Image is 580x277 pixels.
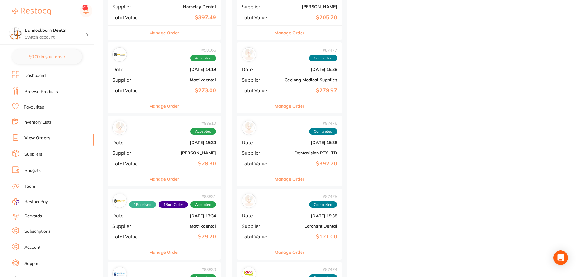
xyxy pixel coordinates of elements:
[190,121,216,126] span: # 88910
[12,198,48,205] a: RestocqPay
[190,267,216,272] span: # 88830
[242,67,272,72] span: Date
[242,213,272,218] span: Date
[24,244,40,250] a: Account
[108,42,221,113] div: Matrixdental#90066AcceptedDate[DATE] 14:19SupplierMatrixdentalTotal Value$273.00Manage Order
[309,201,337,208] span: Completed
[112,77,145,83] span: Supplier
[24,184,35,190] a: Team
[309,194,337,199] span: # 87475
[149,172,179,186] button: Manage Order
[112,140,145,145] span: Date
[242,140,272,145] span: Date
[277,87,337,94] b: $279.97
[114,122,125,134] img: Henry Schein Halas
[150,150,216,155] b: [PERSON_NAME]
[309,48,337,52] span: # 87477
[159,201,188,208] span: Back orders
[277,4,337,9] b: [PERSON_NAME]
[149,245,179,260] button: Manage Order
[24,228,50,235] a: Subscriptions
[277,77,337,82] b: Geelong Medical Supplies
[112,223,145,229] span: Supplier
[112,234,145,239] span: Total Value
[150,4,216,9] b: Horseley Dental
[24,89,58,95] a: Browse Products
[112,4,145,9] span: Supplier
[24,261,40,267] a: Support
[275,99,304,113] button: Manage Order
[112,67,145,72] span: Date
[108,189,221,260] div: Matrixdental#888311Received1BackOrderAcceptedDate[DATE] 13:34SupplierMatrixdentalTotal Value$79.2...
[112,161,145,166] span: Total Value
[190,48,216,52] span: # 90066
[150,234,216,240] b: $79.20
[112,15,145,20] span: Total Value
[309,121,337,126] span: # 87476
[129,201,156,208] span: Received
[150,161,216,167] b: $28.30
[149,99,179,113] button: Manage Order
[129,194,216,199] span: # 88831
[150,224,216,228] b: Matrixdental
[277,14,337,21] b: $205.70
[242,4,272,9] span: Supplier
[24,135,50,141] a: View Orders
[23,119,52,125] a: Inventory Lists
[277,150,337,155] b: Dentavision PTY LTD
[243,49,255,60] img: Geelong Medical Supplies
[243,195,255,206] img: Lorchant Dental
[242,88,272,93] span: Total Value
[150,213,216,218] b: [DATE] 13:34
[12,5,51,18] a: Restocq Logo
[25,34,86,40] p: Switch account
[9,28,21,40] img: Bannockburn Dental
[12,8,51,15] img: Restocq Logo
[108,116,221,187] div: Henry Schein Halas#88910AcceptedDate[DATE] 15:30Supplier[PERSON_NAME]Total Value$28.30Manage Order
[112,150,145,156] span: Supplier
[277,140,337,145] b: [DATE] 15:38
[114,195,125,206] img: Matrixdental
[24,151,42,157] a: Suppliers
[553,250,568,265] div: Open Intercom Messenger
[12,198,19,205] img: RestocqPay
[242,223,272,229] span: Supplier
[309,55,337,61] span: Completed
[114,49,125,60] img: Matrixdental
[24,168,41,174] a: Budgets
[112,88,145,93] span: Total Value
[190,128,216,135] span: Accepted
[277,161,337,167] b: $392.70
[150,87,216,94] b: $273.00
[24,104,44,110] a: Favourites
[277,224,337,228] b: Lorchant Dental
[242,150,272,156] span: Supplier
[24,199,48,205] span: RestocqPay
[12,49,82,64] button: $0.00 in your order
[242,234,272,239] span: Total Value
[190,201,216,208] span: Accepted
[149,26,179,40] button: Manage Order
[150,140,216,145] b: [DATE] 15:30
[150,14,216,21] b: $397.49
[275,26,304,40] button: Manage Order
[242,161,272,166] span: Total Value
[150,67,216,72] b: [DATE] 14:19
[243,122,255,134] img: Dentavision PTY LTD
[277,67,337,72] b: [DATE] 15:38
[309,267,337,272] span: # 87474
[309,128,337,135] span: Completed
[277,234,337,240] b: $121.00
[24,213,42,219] a: Rewards
[150,77,216,82] b: Matrixdental
[25,27,86,33] h4: Bannockburn Dental
[112,213,145,218] span: Date
[24,73,46,79] a: Dashboard
[242,15,272,20] span: Total Value
[242,77,272,83] span: Supplier
[277,213,337,218] b: [DATE] 15:38
[275,245,304,260] button: Manage Order
[190,55,216,61] span: Accepted
[275,172,304,186] button: Manage Order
